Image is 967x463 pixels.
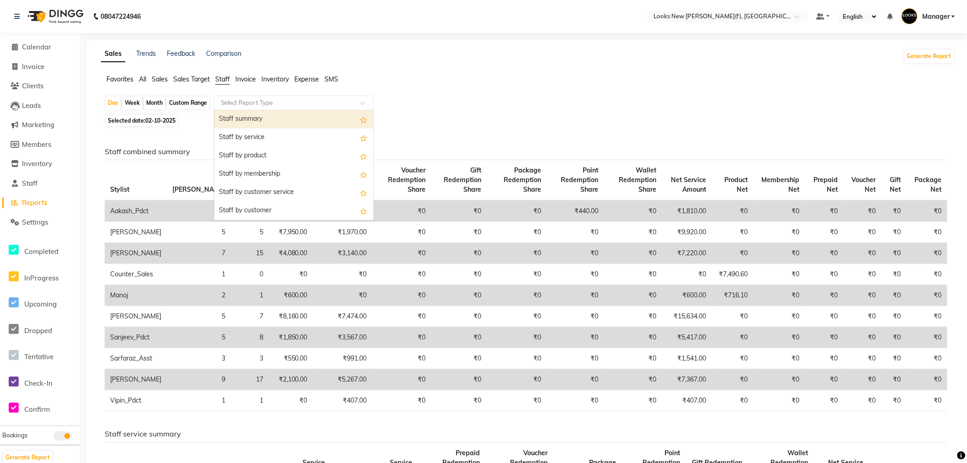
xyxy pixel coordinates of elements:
img: Manager [902,8,918,24]
td: ₹0 [547,327,604,348]
span: Stylist [110,185,129,194]
span: Clients [22,81,43,90]
td: ₹0 [753,200,805,222]
span: Gift Redemption Share [444,166,482,194]
td: ₹0 [906,369,947,390]
td: ₹440.00 [547,200,604,222]
div: Staff by customer [214,202,373,220]
td: ₹0 [882,369,906,390]
td: [PERSON_NAME] [105,222,167,243]
td: ₹0 [843,390,881,411]
a: Marketing [2,120,78,130]
td: ₹0 [753,264,805,285]
td: ₹0 [547,285,604,306]
span: Prepaid Net [813,176,838,194]
span: Add this report to Favorites List [360,169,367,180]
span: [PERSON_NAME] [172,185,225,194]
ng-dropdown-panel: Options list [214,110,374,221]
td: ₹0 [604,200,662,222]
td: ₹1,970.00 [313,222,372,243]
td: ₹0 [843,200,881,222]
a: Sales [101,46,125,62]
td: ₹0 [882,200,906,222]
div: Month [144,97,165,109]
td: ₹0 [431,390,487,411]
td: ₹0 [712,243,754,264]
td: ₹600.00 [662,285,712,306]
span: Add this report to Favorites List [360,187,367,198]
td: ₹0 [712,327,754,348]
td: Aakash_Pdct [105,200,167,222]
td: ₹0 [604,222,662,243]
td: ₹0 [843,222,881,243]
td: 7 [167,243,231,264]
td: ₹0 [487,327,547,348]
td: ₹0 [431,306,487,327]
td: ₹0 [547,306,604,327]
span: Voucher Net [852,176,876,194]
td: 3 [231,348,269,369]
td: ₹0 [604,243,662,264]
span: Product Net [724,176,748,194]
td: ₹0 [906,327,947,348]
a: Comparison [206,49,241,58]
span: 02-10-2025 [145,117,175,124]
td: ₹0 [431,222,487,243]
td: ₹0 [487,222,547,243]
td: ₹0 [487,243,547,264]
td: Sanjeev_Pdct [105,327,167,348]
span: Dropped [24,326,52,335]
td: ₹0 [906,264,947,285]
td: ₹0 [547,264,604,285]
td: 17 [231,369,269,390]
span: Wallet Redemption Share [619,166,656,194]
span: SMS [324,75,338,83]
td: ₹0 [843,285,881,306]
span: Voucher Redemption Share [388,166,425,194]
td: ₹5,267.00 [313,369,372,390]
td: ₹0 [372,327,431,348]
td: ₹0 [431,327,487,348]
td: Manoj [105,285,167,306]
td: ₹3,567.00 [313,327,372,348]
td: ₹0 [882,264,906,285]
span: Package Redemption Share [504,166,541,194]
td: 3 [167,200,231,222]
td: ₹0 [431,200,487,222]
div: Staff by product [214,147,373,165]
td: ₹0 [372,285,431,306]
td: ₹1,541.00 [662,348,712,369]
button: Generate Report [905,50,954,63]
td: ₹0 [753,243,805,264]
a: Leads [2,101,78,111]
td: ₹0 [547,390,604,411]
td: 1 [231,285,269,306]
span: Completed [24,247,58,256]
td: 15 [231,243,269,264]
td: ₹0 [753,222,805,243]
td: Counter_Sales [105,264,167,285]
span: Add this report to Favorites List [360,132,367,143]
td: ₹0 [753,306,805,327]
td: ₹0 [547,243,604,264]
td: ₹0 [906,348,947,369]
td: ₹0 [753,348,805,369]
td: ₹0 [372,390,431,411]
td: 8 [231,327,269,348]
td: ₹0 [372,306,431,327]
div: Staff summary [214,110,373,129]
td: ₹0 [843,348,881,369]
td: ₹716.10 [712,285,754,306]
a: Invoice [2,62,78,72]
td: ₹0 [487,285,547,306]
td: ₹0 [753,327,805,348]
span: Add this report to Favorites List [360,151,367,162]
td: ₹0 [805,306,843,327]
div: Staff by service [214,129,373,147]
td: ₹0 [712,222,754,243]
div: Day [106,97,121,109]
td: ₹0 [882,243,906,264]
td: ₹0 [662,264,712,285]
td: ₹0 [431,285,487,306]
td: ₹600.00 [269,285,313,306]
